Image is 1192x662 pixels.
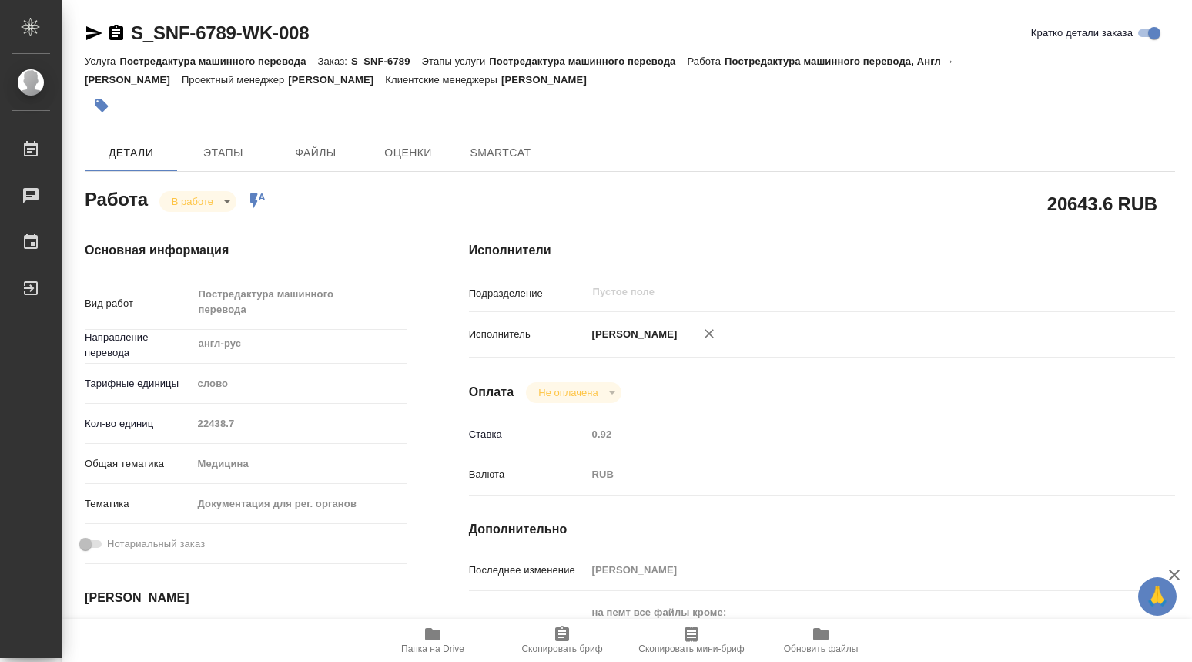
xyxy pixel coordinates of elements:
[94,143,168,163] span: Детали
[587,423,1117,445] input: Пустое поле
[469,467,587,482] p: Валюта
[469,383,514,402] h4: Оплата
[501,74,598,86] p: [PERSON_NAME]
[279,143,353,163] span: Файлы
[159,191,236,212] div: В работе
[401,644,464,654] span: Папка на Drive
[193,451,407,477] div: Медицина
[85,456,193,472] p: Общая тематика
[422,55,490,67] p: Этапы услуги
[119,55,317,67] p: Постредактура машинного перевода
[193,412,407,435] input: Пустое поле
[534,386,602,399] button: Не оплачена
[85,296,193,311] p: Вид работ
[85,184,148,212] h2: Работа
[186,143,260,163] span: Этапы
[687,55,725,67] p: Работа
[1138,577,1177,616] button: 🙏
[469,286,587,301] p: Подразделение
[85,55,119,67] p: Услуга
[469,563,587,578] p: Последнее изменение
[469,427,587,442] p: Ставка
[85,330,193,361] p: Направление перевода
[131,22,309,43] a: S_SNF-6789-WK-008
[587,559,1117,581] input: Пустое поле
[469,520,1175,539] h4: Дополнительно
[1031,25,1133,41] span: Кратко детали заказа
[627,619,756,662] button: Скопировать мини-бриф
[385,74,501,86] p: Клиентские менеджеры
[587,327,678,342] p: [PERSON_NAME]
[464,143,537,163] span: SmartCat
[85,416,193,432] p: Кол-во единиц
[1144,580,1170,613] span: 🙏
[638,644,744,654] span: Скопировать мини-бриф
[784,644,859,654] span: Обновить файлы
[591,283,1080,301] input: Пустое поле
[193,371,407,397] div: слово
[368,619,497,662] button: Папка на Drive
[85,241,407,260] h4: Основная информация
[521,644,602,654] span: Скопировать бриф
[497,619,627,662] button: Скопировать бриф
[371,143,445,163] span: Оценки
[85,376,193,391] p: Тарифные единицы
[318,55,351,67] p: Заказ:
[469,327,587,342] p: Исполнитель
[107,536,205,552] span: Нотариальный заказ
[526,382,621,403] div: В работе
[85,589,407,607] h4: [PERSON_NAME]
[193,491,407,517] div: Документация для рег. органов
[756,619,886,662] button: Обновить файлы
[85,89,119,123] button: Добавить тэг
[182,74,288,86] p: Проектный менеджер
[489,55,687,67] p: Постредактура машинного перевода
[107,24,126,42] button: Скопировать ссылку
[167,195,218,208] button: В работе
[288,74,385,86] p: [PERSON_NAME]
[692,317,726,351] button: Удалить исполнителя
[85,24,103,42] button: Скопировать ссылку для ЯМессенджера
[1047,190,1157,217] h2: 20643.6 RUB
[587,462,1117,488] div: RUB
[469,241,1175,260] h4: Исполнители
[351,55,422,67] p: S_SNF-6789
[85,496,193,512] p: Тематика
